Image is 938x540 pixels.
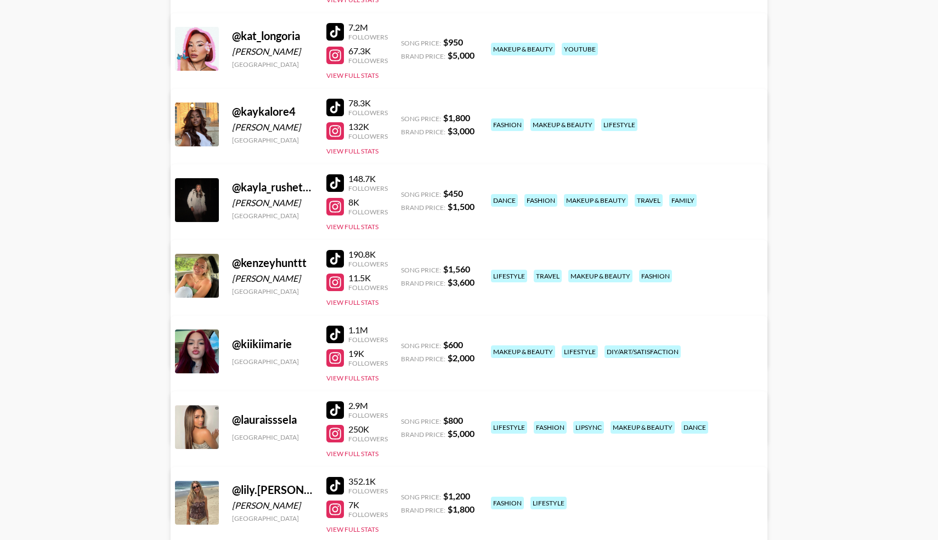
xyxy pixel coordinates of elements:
strong: $ 1,800 [443,112,470,123]
div: 7K [348,499,388,510]
span: Brand Price: [401,430,445,439]
div: Followers [348,184,388,192]
strong: $ 1,500 [448,201,474,212]
div: 11.5K [348,272,388,283]
div: 148.7K [348,173,388,184]
div: lifestyle [491,270,527,282]
button: View Full Stats [326,147,378,155]
div: makeup & beauty [564,194,628,207]
div: [GEOGRAPHIC_DATA] [232,60,313,69]
div: [GEOGRAPHIC_DATA] [232,287,313,295]
div: 67.3K [348,46,388,56]
div: Followers [348,132,388,140]
span: Brand Price: [401,506,445,514]
span: Song Price: [401,417,441,425]
div: Followers [348,359,388,367]
button: View Full Stats [326,298,378,306]
span: Song Price: [401,39,441,47]
div: diy/art/satisfaction [604,345,681,358]
div: Followers [348,336,388,344]
button: View Full Stats [326,71,378,79]
strong: $ 3,000 [448,126,474,136]
div: [PERSON_NAME] [232,46,313,57]
div: travel [635,194,663,207]
div: dance [681,421,708,434]
strong: $ 950 [443,37,463,47]
button: View Full Stats [326,374,378,382]
div: 8K [348,197,388,208]
div: @ kayla_rushetsky [232,180,313,194]
div: fashion [524,194,557,207]
div: Followers [348,487,388,495]
div: 1.1M [348,325,388,336]
div: @ lily.[PERSON_NAME] [232,483,313,497]
button: View Full Stats [326,450,378,458]
div: @ kat_longoria [232,29,313,43]
div: 250K [348,424,388,435]
div: fashion [491,497,524,509]
div: makeup & beauty [530,118,595,131]
div: Followers [348,435,388,443]
div: [GEOGRAPHIC_DATA] [232,357,313,366]
strong: $ 1,560 [443,264,470,274]
div: lifestyle [491,421,527,434]
div: makeup & beauty [568,270,632,282]
div: [GEOGRAPHIC_DATA] [232,514,313,522]
div: 78.3K [348,98,388,109]
span: Brand Price: [401,203,445,212]
span: Brand Price: [401,52,445,60]
div: Followers [348,260,388,268]
div: 190.8K [348,249,388,260]
button: View Full Stats [326,525,378,533]
button: View Full Stats [326,223,378,231]
div: Followers [348,56,388,65]
span: Song Price: [401,493,441,501]
strong: $ 600 [443,339,463,350]
strong: $ 800 [443,415,463,425]
div: [GEOGRAPHIC_DATA] [232,433,313,441]
div: [PERSON_NAME] [232,500,313,511]
div: fashion [491,118,524,131]
div: @ kiikiimarie [232,337,313,351]
div: Followers [348,33,388,41]
div: Followers [348,283,388,292]
div: [PERSON_NAME] [232,122,313,133]
div: fashion [639,270,672,282]
div: @ kenzeyhunttt [232,256,313,270]
span: Brand Price: [401,355,445,363]
div: youtube [562,43,598,55]
div: makeup & beauty [611,421,675,434]
div: @ kaykalore4 [232,105,313,118]
strong: $ 450 [443,188,463,198]
div: [GEOGRAPHIC_DATA] [232,136,313,144]
strong: $ 2,000 [448,353,474,363]
div: lifestyle [601,118,637,131]
div: Followers [348,109,388,117]
div: [PERSON_NAME] [232,273,313,284]
div: @ lauraisssela [232,413,313,427]
div: 352.1K [348,476,388,487]
strong: $ 5,000 [448,50,474,60]
div: makeup & beauty [491,43,555,55]
div: Followers [348,411,388,419]
strong: $ 3,600 [448,277,474,287]
div: 19K [348,348,388,359]
strong: $ 1,800 [448,504,474,514]
span: Song Price: [401,115,441,123]
div: Followers [348,208,388,216]
span: Brand Price: [401,279,445,287]
span: Song Price: [401,190,441,198]
div: family [669,194,697,207]
div: fashion [534,421,567,434]
span: Song Price: [401,266,441,274]
strong: $ 1,200 [443,491,470,501]
div: lipsync [573,421,604,434]
span: Brand Price: [401,128,445,136]
div: dance [491,194,518,207]
span: Song Price: [401,342,441,350]
div: makeup & beauty [491,345,555,358]
div: lifestyle [562,345,598,358]
div: 7.2M [348,22,388,33]
div: 2.9M [348,400,388,411]
div: lifestyle [530,497,567,509]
